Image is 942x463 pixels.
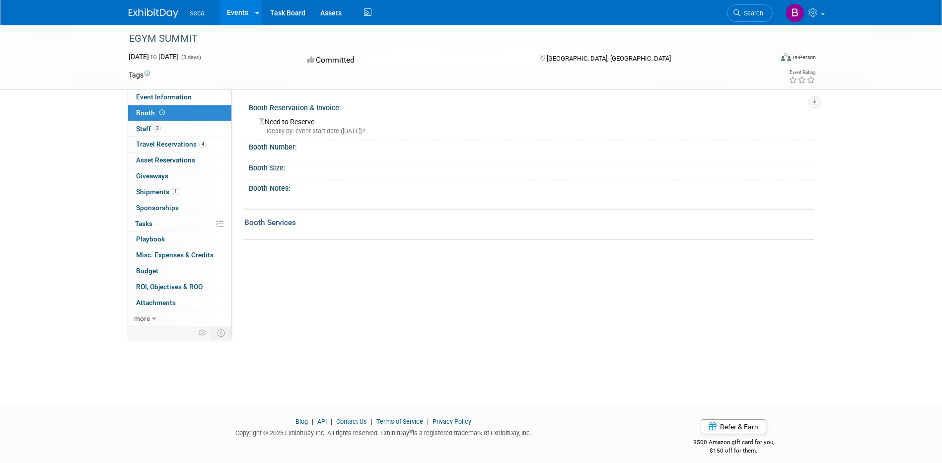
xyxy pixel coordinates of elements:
[136,172,168,180] span: Giveaways
[425,418,431,425] span: |
[128,153,231,168] a: Asset Reservations
[409,428,413,434] sup: ®
[136,235,165,243] span: Playbook
[128,105,231,121] a: Booth
[376,418,423,425] a: Terms of Service
[128,311,231,326] a: more
[128,184,231,200] a: Shipments1
[136,93,192,101] span: Event Information
[211,326,231,339] td: Toggle Event Tabs
[256,114,806,136] div: Need to Reserve
[136,140,207,148] span: Travel Reservations
[135,220,152,228] span: Tasks
[789,70,815,75] div: Event Rating
[136,267,158,275] span: Budget
[740,9,763,17] span: Search
[317,418,327,425] a: API
[244,217,814,228] div: Booth Services
[249,181,814,193] div: Booth Notes:
[653,447,814,455] div: $150 off for them.
[781,53,791,61] img: Format-Inperson.png
[547,55,671,62] span: [GEOGRAPHIC_DATA], [GEOGRAPHIC_DATA]
[128,168,231,184] a: Giveaways
[128,216,231,231] a: Tasks
[249,160,814,173] div: Booth Size:
[157,109,167,116] span: Booth not reserved yet
[295,418,308,425] a: Blog
[304,52,523,69] div: Committed
[786,3,804,22] img: Bob Surface
[128,137,231,152] a: Travel Reservations4
[136,251,214,259] span: Misc. Expenses & Credits
[129,8,178,18] img: ExhibitDay
[714,52,816,67] div: Event Format
[180,54,201,61] span: (3 days)
[136,299,176,307] span: Attachments
[433,418,471,425] a: Privacy Policy
[128,231,231,247] a: Playbook
[136,204,179,212] span: Sponsorships
[128,200,231,216] a: Sponsorships
[793,54,816,61] div: In-Person
[136,283,203,291] span: ROI, Objectives & ROO
[134,314,150,322] span: more
[259,127,806,136] div: Ideally by: event start date ([DATE])?
[149,53,158,61] span: to
[136,125,161,133] span: Staff
[653,432,814,455] div: $500 Amazon gift card for you,
[328,418,335,425] span: |
[126,30,758,48] div: EGYM SUMMIT
[128,263,231,279] a: Budget
[129,70,150,80] td: Tags
[701,419,766,434] a: Refer & Earn
[129,426,639,438] div: Copyright © 2025 ExhibitDay, Inc. All rights reserved. ExhibitDay is a registered trademark of Ex...
[128,121,231,137] a: Staff3
[128,89,231,105] a: Event Information
[199,141,207,148] span: 4
[309,418,316,425] span: |
[172,188,179,195] span: 1
[128,279,231,295] a: ROI, Objectives & ROO
[368,418,375,425] span: |
[136,156,195,164] span: Asset Reservations
[249,140,814,152] div: Booth Number:
[128,247,231,263] a: Misc. Expenses & Credits
[129,53,179,61] span: [DATE] [DATE]
[727,4,773,22] a: Search
[190,9,205,17] span: seca
[194,326,212,339] td: Personalize Event Tab Strip
[136,188,179,196] span: Shipments
[128,295,231,310] a: Attachments
[336,418,367,425] a: Contact Us
[249,100,814,113] div: Booth Reservation & Invoice:
[153,125,161,132] span: 3
[136,109,167,117] span: Booth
